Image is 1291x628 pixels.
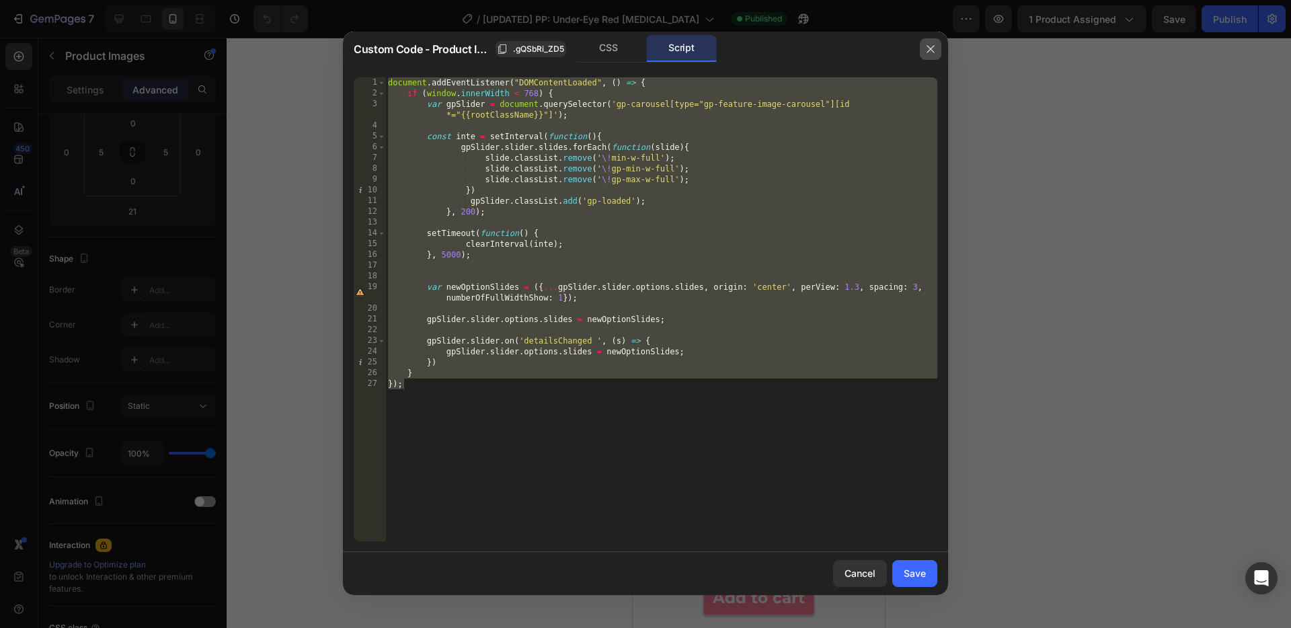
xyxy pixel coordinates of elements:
div: 1 [354,77,386,88]
div: Save [141,421,171,439]
div: 50% [171,421,198,438]
div: 16 [354,249,386,260]
span: iPhone 13 Mini ( 375 px) [67,7,158,20]
div: 6 [354,142,386,153]
div: 10 [354,185,386,196]
div: 20 [354,303,386,314]
div: Add to cart [80,553,172,568]
div: 2 [354,88,386,99]
h1: LumoEye under-eye red [MEDICAL_DATA] [7,346,245,384]
div: Script [646,35,717,62]
div: CSS [574,35,644,62]
div: €49,90 [64,419,122,441]
span: .gQSbRi_ZD5 [513,43,564,55]
div: 3 [354,99,386,120]
div: 15 [354,239,386,249]
div: 26 [354,368,386,379]
div: 25 [354,357,386,368]
p: 30,714+ Radiant Beauties [96,391,221,403]
button: Add to cart [71,543,182,577]
div: 14 [354,228,386,239]
div: 21 [354,314,386,325]
button: .gQSbRi_ZD5 [496,41,566,57]
div: 12 [354,206,386,217]
div: 7 [354,153,386,163]
div: 23 [354,336,386,346]
div: €99,95 [7,419,58,441]
div: 27 [354,379,386,389]
div: 18 [354,271,386,282]
div: 13 [354,217,386,228]
span: 💫 Diminish [MEDICAL_DATA] & brighten tired eyes [8,481,227,506]
span: Custom Code - Product Images [354,41,490,57]
div: 5 [354,131,386,142]
button: Save [892,560,937,587]
div: Cancel [845,566,875,580]
button: Cancel [833,560,887,587]
div: 9 [354,174,386,185]
p: 4.8 [8,391,24,403]
div: 4 [354,120,386,131]
div: Drop element here [99,518,170,528]
div: 22 [354,325,386,336]
div: Open Intercom Messenger [1245,562,1278,594]
div: 19 [354,282,386,303]
div: Product Images [17,35,82,47]
p: Don’t Mask Aging, Rejuvenate It (10 mins a day) [8,451,244,475]
div: 11 [354,196,386,206]
div: 8 [354,163,386,174]
div: 17 [354,260,386,271]
div: 24 [354,346,386,357]
div: Save [904,566,926,580]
